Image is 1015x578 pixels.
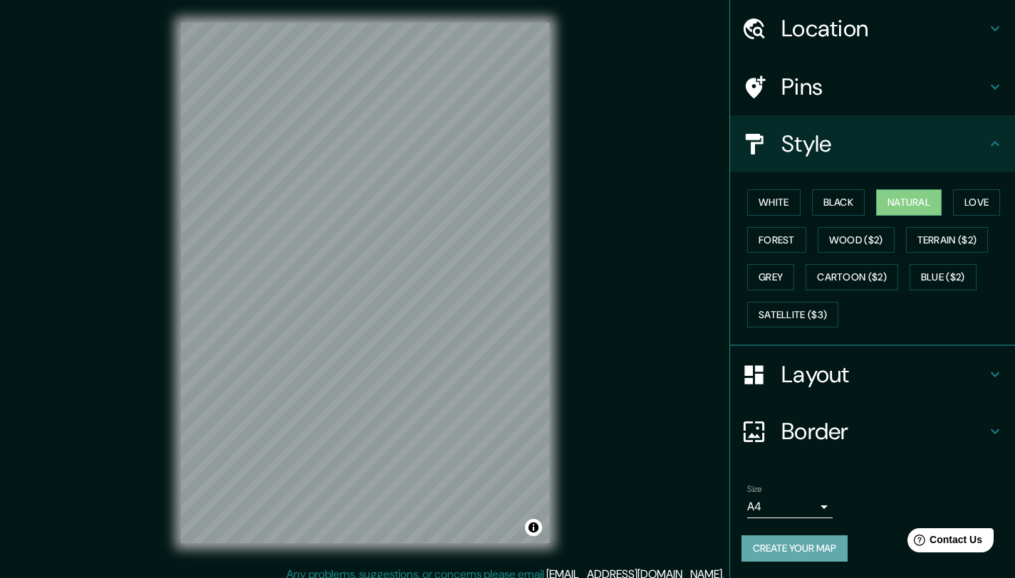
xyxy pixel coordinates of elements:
button: Love [953,189,1000,216]
button: Satellite ($3) [747,302,838,328]
button: Forest [747,227,806,253]
button: Terrain ($2) [906,227,989,253]
canvas: Map [181,23,549,543]
button: Natural [876,189,942,216]
button: Create your map [741,535,848,562]
div: Layout [730,346,1015,403]
label: Size [747,483,762,495]
iframe: Help widget launcher [888,522,999,562]
button: Grey [747,264,794,290]
button: Toggle attribution [525,519,542,536]
div: Pins [730,58,1015,115]
h4: Layout [781,360,987,389]
h4: Location [781,14,987,43]
button: Cartoon ($2) [806,264,898,290]
div: A4 [747,495,833,518]
div: Style [730,115,1015,172]
div: Border [730,403,1015,460]
h4: Pins [781,73,987,101]
h4: Border [781,417,987,446]
button: Blue ($2) [910,264,977,290]
h4: Style [781,130,987,158]
button: Wood ($2) [818,227,895,253]
button: White [747,189,801,216]
button: Black [812,189,865,216]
